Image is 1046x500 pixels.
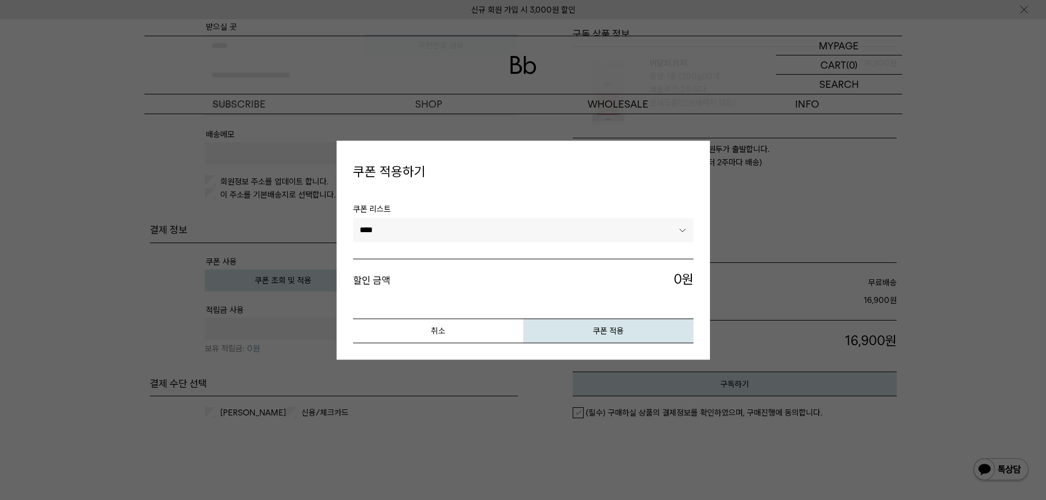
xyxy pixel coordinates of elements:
[353,157,693,187] h4: 쿠폰 적용하기
[523,271,693,291] span: 원
[523,318,693,343] button: 쿠폰 적용
[353,203,693,218] span: 쿠폰 리스트
[674,271,682,289] span: 0
[353,275,390,286] strong: 할인 금액
[353,318,523,343] button: 취소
